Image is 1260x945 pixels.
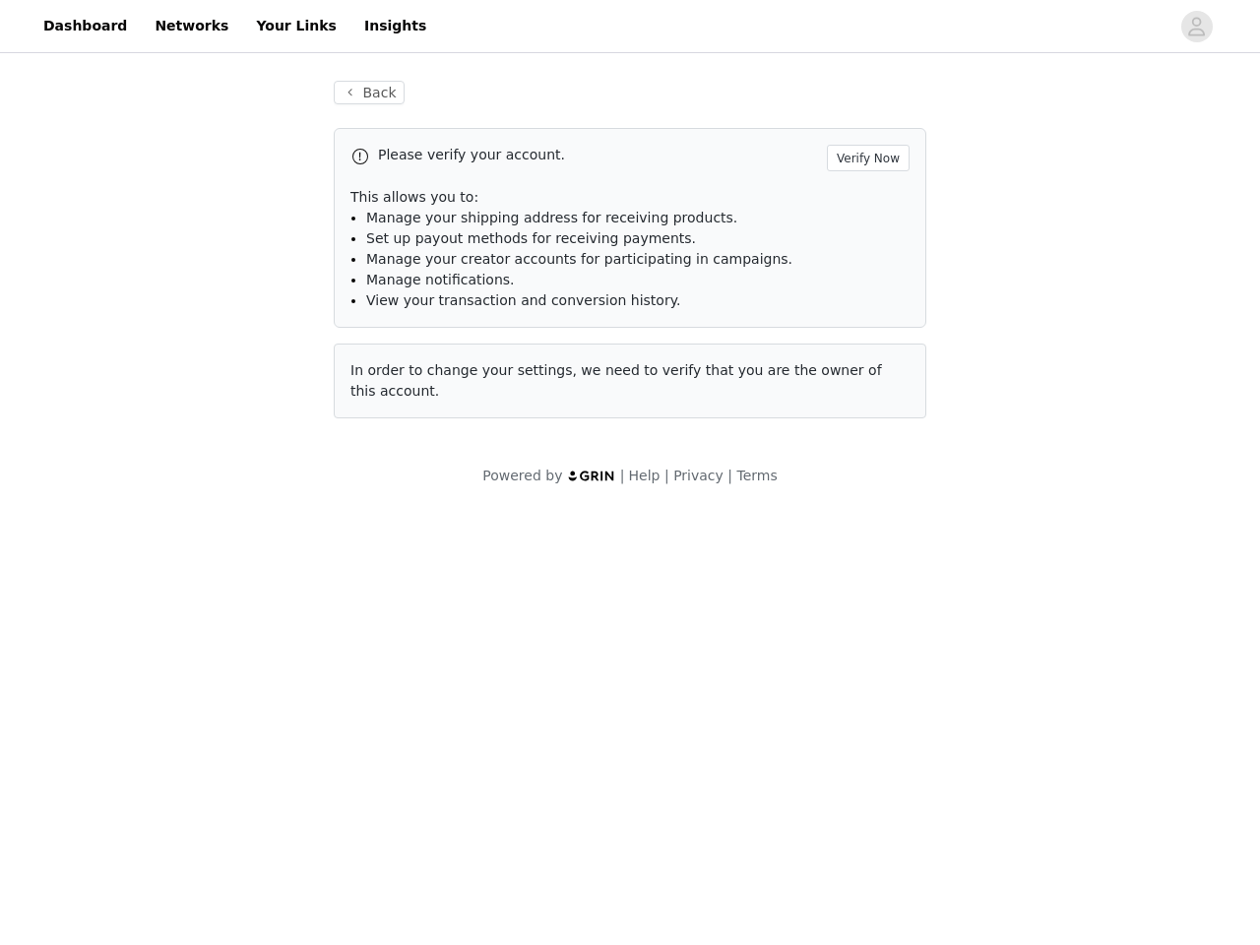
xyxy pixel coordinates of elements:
[366,230,696,246] span: Set up payout methods for receiving payments.
[482,468,562,483] span: Powered by
[334,81,405,104] button: Back
[620,468,625,483] span: |
[31,4,139,48] a: Dashboard
[664,468,669,483] span: |
[366,292,680,308] span: View your transaction and conversion history.
[629,468,661,483] a: Help
[736,468,777,483] a: Terms
[378,145,819,165] p: Please verify your account.
[366,272,515,287] span: Manage notifications.
[366,251,792,267] span: Manage your creator accounts for participating in campaigns.
[244,4,348,48] a: Your Links
[567,470,616,482] img: logo
[143,4,240,48] a: Networks
[673,468,724,483] a: Privacy
[366,210,737,225] span: Manage your shipping address for receiving products.
[350,187,910,208] p: This allows you to:
[727,468,732,483] span: |
[827,145,910,171] button: Verify Now
[350,362,882,399] span: In order to change your settings, we need to verify that you are the owner of this account.
[352,4,438,48] a: Insights
[1187,11,1206,42] div: avatar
